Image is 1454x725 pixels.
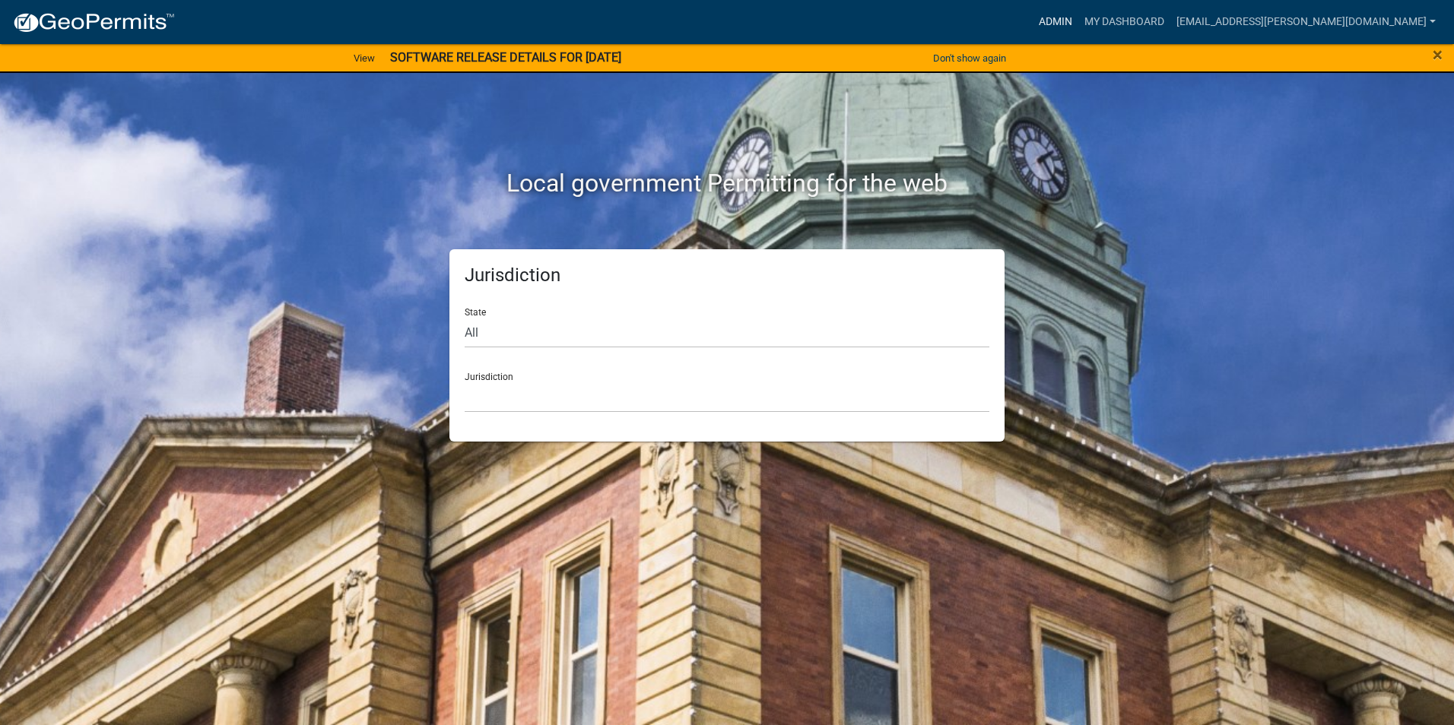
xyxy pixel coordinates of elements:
strong: SOFTWARE RELEASE DETAILS FOR [DATE] [390,50,621,65]
a: My Dashboard [1078,8,1170,36]
a: View [348,46,381,71]
a: Admin [1033,8,1078,36]
button: Don't show again [927,46,1012,71]
a: [EMAIL_ADDRESS][PERSON_NAME][DOMAIN_NAME] [1170,8,1442,36]
button: Close [1433,46,1443,64]
span: × [1433,44,1443,65]
h5: Jurisdiction [465,264,989,287]
h2: Local government Permitting for the web [305,169,1149,198]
